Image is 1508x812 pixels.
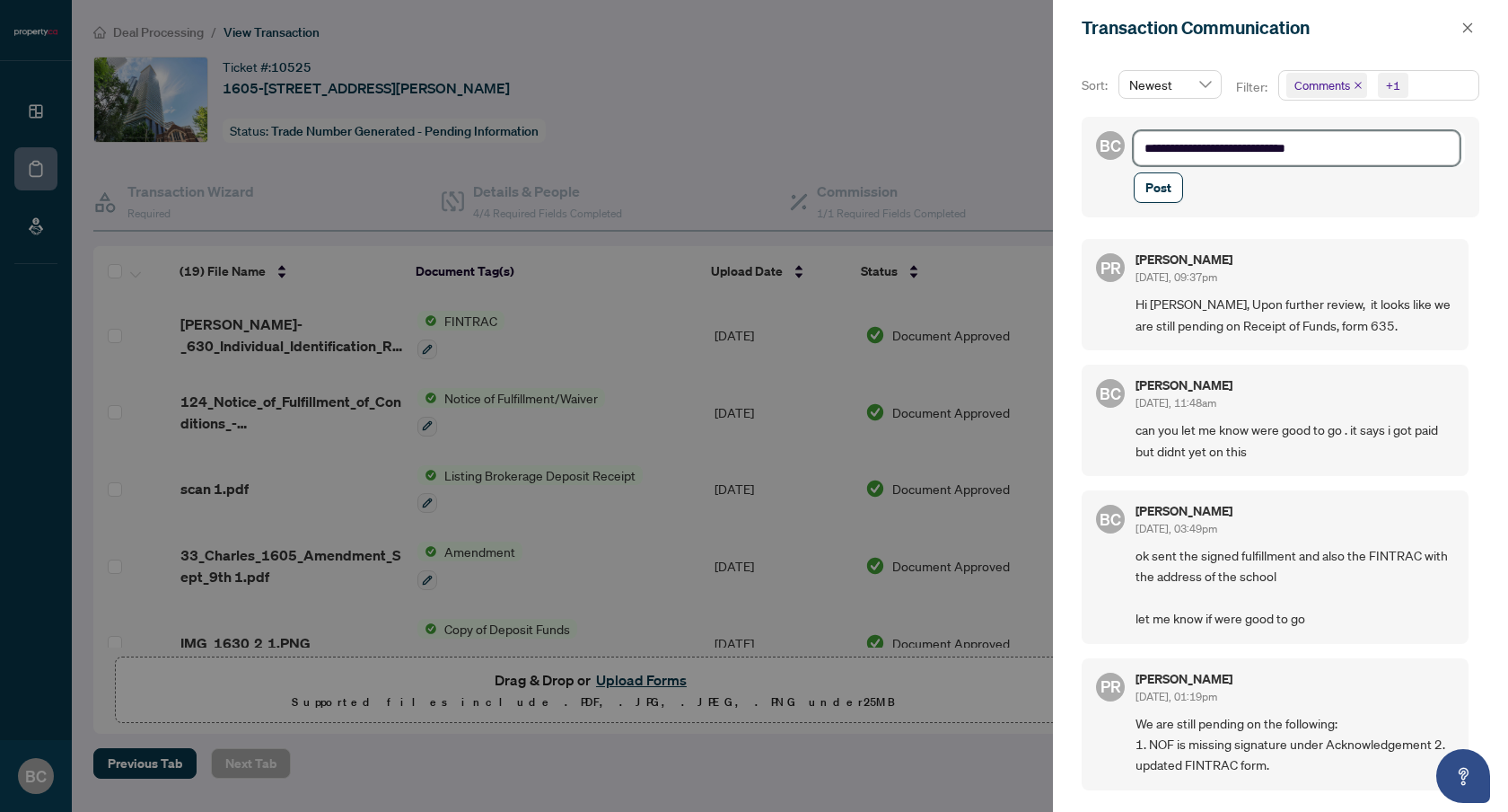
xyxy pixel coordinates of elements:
[1135,505,1232,517] h5: [PERSON_NAME]
[1135,270,1217,284] span: [DATE], 09:37pm
[1286,73,1367,98] span: Comments
[1135,294,1454,336] span: Hi [PERSON_NAME], Upon further review, it looks like we are still pending on Receipt of Funds, fo...
[1135,396,1216,410] span: [DATE], 11:48am
[1386,76,1400,94] div: +1
[1100,133,1121,158] span: BC
[1135,253,1232,266] h5: [PERSON_NAME]
[1236,77,1270,97] p: Filter:
[1135,545,1454,630] span: ok sent the signed fulfillment and also the FINTRAC with the address of the school let me know if...
[1100,381,1121,406] span: BC
[1135,419,1454,462] span: can you let me know were good to go . it says i got paid but didnt yet on this
[1135,713,1454,776] span: We are still pending on the following: 1. NOF is missing signature under Acknowledgement 2. updat...
[1129,71,1211,98] span: Newest
[1135,379,1232,392] h5: [PERSON_NAME]
[1100,507,1121,532] span: BC
[1100,674,1121,699] span: PR
[1135,522,1217,535] span: [DATE], 03:49pm
[1461,22,1474,34] span: close
[1082,75,1111,95] p: Sort:
[1134,172,1183,203] button: Post
[1100,255,1121,280] span: PR
[1082,14,1456,41] div: Transaction Communication
[1354,81,1363,90] span: close
[1436,749,1490,803] button: Open asap
[1294,76,1350,94] span: Comments
[1145,173,1171,202] span: Post
[1135,690,1217,703] span: [DATE], 01:19pm
[1135,673,1232,685] h5: [PERSON_NAME]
